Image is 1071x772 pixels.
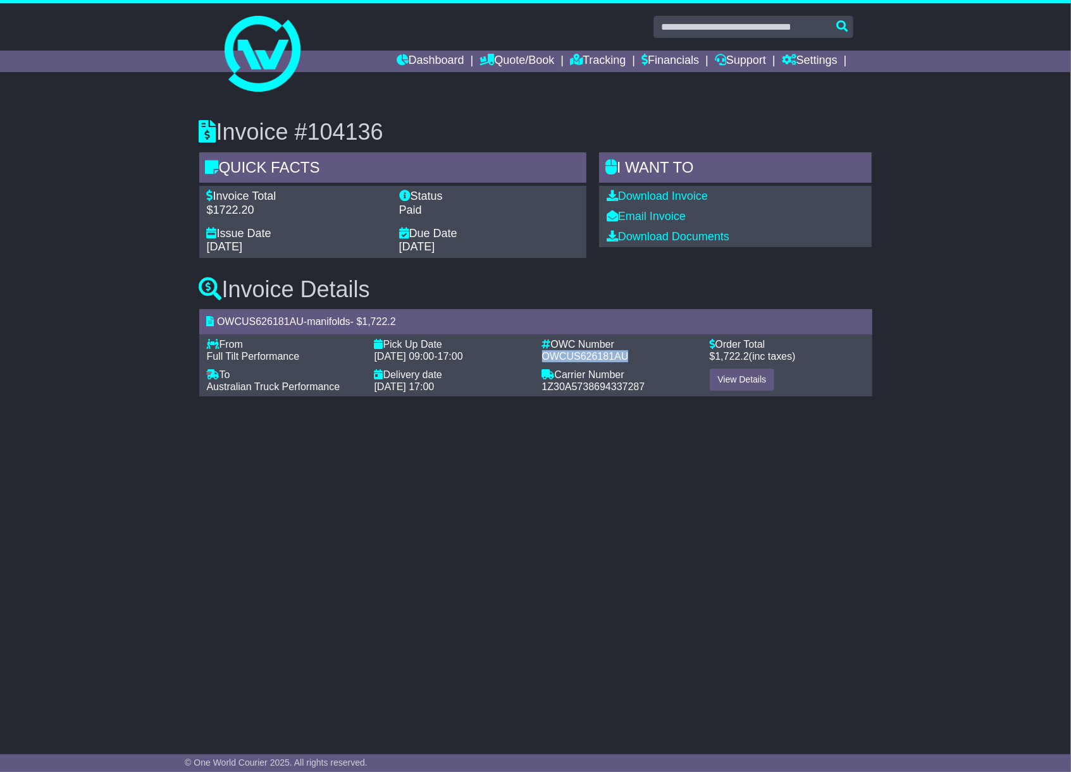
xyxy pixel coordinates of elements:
[399,240,579,254] div: [DATE]
[199,309,872,334] div: - - $
[375,369,529,381] div: Delivery date
[399,190,579,204] div: Status
[375,351,435,362] span: [DATE] 09:00
[397,51,464,72] a: Dashboard
[715,51,766,72] a: Support
[542,351,629,362] span: OWCUS626181AU
[375,381,435,392] span: [DATE] 17:00
[207,351,300,362] span: Full Tilt Performance
[199,152,586,187] div: Quick Facts
[199,119,872,145] h3: Invoice #104136
[207,381,340,392] span: Australian Truck Performance
[207,190,387,204] div: Invoice Total
[438,351,463,362] span: 17:00
[207,204,387,218] div: $1722.20
[375,338,529,350] div: Pick Up Date
[715,351,748,362] span: 1,722.2
[399,204,579,218] div: Paid
[307,316,350,327] span: manifolds
[607,230,729,243] a: Download Documents
[599,152,872,187] div: I WANT to
[199,277,872,302] h3: Invoice Details
[607,210,686,223] a: Email Invoice
[207,240,387,254] div: [DATE]
[207,227,387,241] div: Issue Date
[399,227,579,241] div: Due Date
[480,51,554,72] a: Quote/Book
[607,190,708,202] a: Download Invoice
[207,338,362,350] div: From
[207,369,362,381] div: To
[782,51,838,72] a: Settings
[641,51,699,72] a: Financials
[542,369,697,381] div: Carrier Number
[217,316,304,327] span: OWCUS626181AU
[185,757,368,768] span: © One World Courier 2025. All rights reserved.
[710,350,865,362] div: $ (inc taxes)
[710,338,865,350] div: Order Total
[710,369,775,391] a: View Details
[542,381,645,392] span: 1Z30A5738694337287
[570,51,626,72] a: Tracking
[362,316,395,327] span: 1,722.2
[375,350,529,362] div: -
[542,338,697,350] div: OWC Number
